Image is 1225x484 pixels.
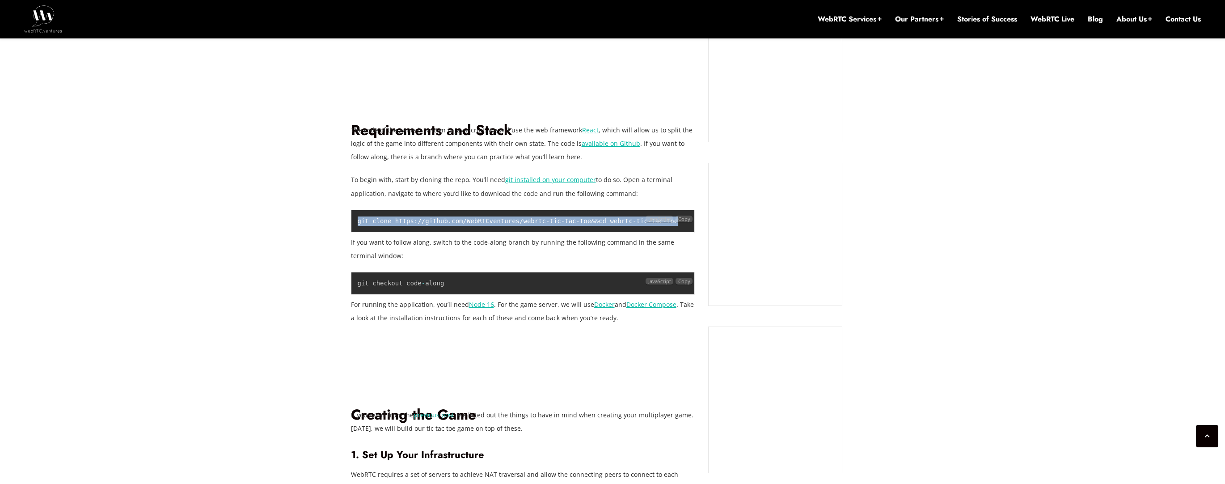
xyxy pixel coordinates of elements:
span: - [546,217,549,225]
a: available on Github [582,139,640,148]
p: If you recall from the , we listed out the things to have in mind when creating your multiplayer ... [351,408,695,435]
a: Our Partners [895,14,944,24]
button: Copy [676,278,693,284]
span: && [591,217,599,225]
a: previous post [414,411,454,419]
p: To begin with, start by cloning the repo. You’ll need to do so. Open a terminal application, navi... [351,173,695,200]
h1: Creating the Game [351,348,695,424]
a: WebRTC Services [818,14,882,24]
img: WebRTC.ventures [24,5,62,32]
iframe: Embedded CTA [718,172,833,296]
p: The code of the game is written in JavaScript. We will use the web framework , which will allow u... [351,123,695,164]
iframe: Embedded CTA [718,336,833,464]
span: / [520,217,523,225]
a: Docker Compose [626,300,676,309]
a: Blog [1088,14,1103,24]
code: git checkout code along [358,280,444,287]
h3: 1. Set Up Your Infrastructure [351,449,695,461]
span: Copy [678,216,690,222]
p: If you want to follow along, switch to the code-along branch by running the following command in ... [351,236,695,263]
span: - [576,217,580,225]
p: For running the application, you’ll need . For the game server, we will use and . Take a look at ... [351,298,695,325]
span: JavaScript [646,278,673,284]
a: WebRTC Live [1031,14,1074,24]
span: JavaScript [646,216,673,222]
iframe: Embedded CTA [718,14,833,133]
h1: Requirements and Stack [351,64,695,140]
span: / [418,217,421,225]
span: . [448,217,452,225]
span: / [463,217,467,225]
span: - [422,280,425,287]
span: - [561,217,565,225]
a: About Us [1116,14,1152,24]
span: - [633,217,636,225]
span: Copy [678,278,690,284]
code: git clone https github com WebRTCventures webrtc tic tac toe cd webrtc tic tac toe [358,217,678,225]
a: Stories of Success [957,14,1017,24]
a: Docker [594,300,615,309]
button: Copy [676,216,693,222]
span: / [422,217,425,225]
span: : [414,217,418,225]
a: React [582,126,599,134]
a: Contact Us [1166,14,1201,24]
a: git installed on your computer [505,175,596,184]
a: Node 16 [469,300,494,309]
